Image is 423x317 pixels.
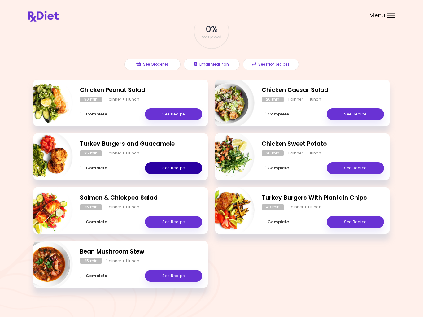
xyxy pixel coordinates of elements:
div: 30 min [80,97,102,102]
span: Menu [369,13,385,18]
button: Email Meal Plan [184,59,240,71]
img: Info - Chicken Peanut Salad [21,77,73,129]
h2: Chicken Peanut Salad [80,86,202,95]
div: 25 min [80,258,102,264]
h2: Salmon & Chickpea Salad [80,194,202,203]
h2: Turkey Burgers and Guacamole [80,140,202,149]
h2: Bean Mushroom Stew [80,248,202,257]
h2: Turkey Burgers With Plantain Chips [262,194,384,203]
button: See Prior Recipes [243,59,299,71]
h2: Chicken Caesar Salad [262,86,384,95]
span: completed [202,35,221,39]
div: 1 dinner + 1 lunch [288,97,321,102]
span: Complete [86,112,107,117]
span: Complete [86,220,107,225]
div: 20 min [262,97,284,102]
a: See Recipe - Chicken Peanut Salad [145,109,202,120]
a: See Recipe - Chicken Sweet Potato [327,163,384,174]
div: 25 min [80,205,102,210]
button: Complete - Chicken Caesar Salad [262,111,289,118]
div: 1 dinner + 1 lunch [288,151,321,156]
div: 1 dinner + 1 lunch [288,205,321,210]
div: 40 min [262,205,284,210]
a: See Recipe - Turkey Burgers and Guacamole [145,163,202,174]
button: Complete - Chicken Peanut Salad [80,111,107,118]
a: See Recipe - Turkey Burgers With Plantain Chips [327,216,384,228]
span: Complete [268,166,289,171]
h2: Chicken Sweet Potato [262,140,384,149]
a: See Recipe - Salmon & Chickpea Salad [145,216,202,228]
img: Info - Chicken Caesar Salad [203,77,255,129]
img: Info - Bean Mushroom Stew [21,239,73,290]
button: Complete - Chicken Sweet Potato [262,165,289,172]
div: 1 dinner + 1 lunch [106,205,139,210]
div: 1 dinner + 1 lunch [106,97,139,102]
span: Complete [86,166,107,171]
button: Complete - Turkey Burgers and Guacamole [80,165,107,172]
img: Info - Turkey Burgers With Plantain Chips [203,185,255,237]
span: Complete [86,274,107,279]
span: Complete [268,220,289,225]
button: Complete - Turkey Burgers With Plantain Chips [262,219,289,226]
div: 1 dinner + 1 lunch [106,258,139,264]
img: Info - Turkey Burgers and Guacamole [21,131,73,183]
div: 25 min [80,151,102,156]
span: 0 % [206,24,217,35]
div: 30 min [262,151,284,156]
img: Info - Salmon & Chickpea Salad [21,185,73,237]
span: Complete [268,112,289,117]
button: See Groceries [124,59,181,71]
button: Complete - Salmon & Chickpea Salad [80,219,107,226]
a: See Recipe - Bean Mushroom Stew [145,270,202,282]
img: RxDiet [28,11,59,22]
img: Info - Chicken Sweet Potato [203,131,255,183]
button: Complete - Bean Mushroom Stew [80,272,107,280]
a: See Recipe - Chicken Caesar Salad [327,109,384,120]
div: 1 dinner + 1 lunch [106,151,139,156]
